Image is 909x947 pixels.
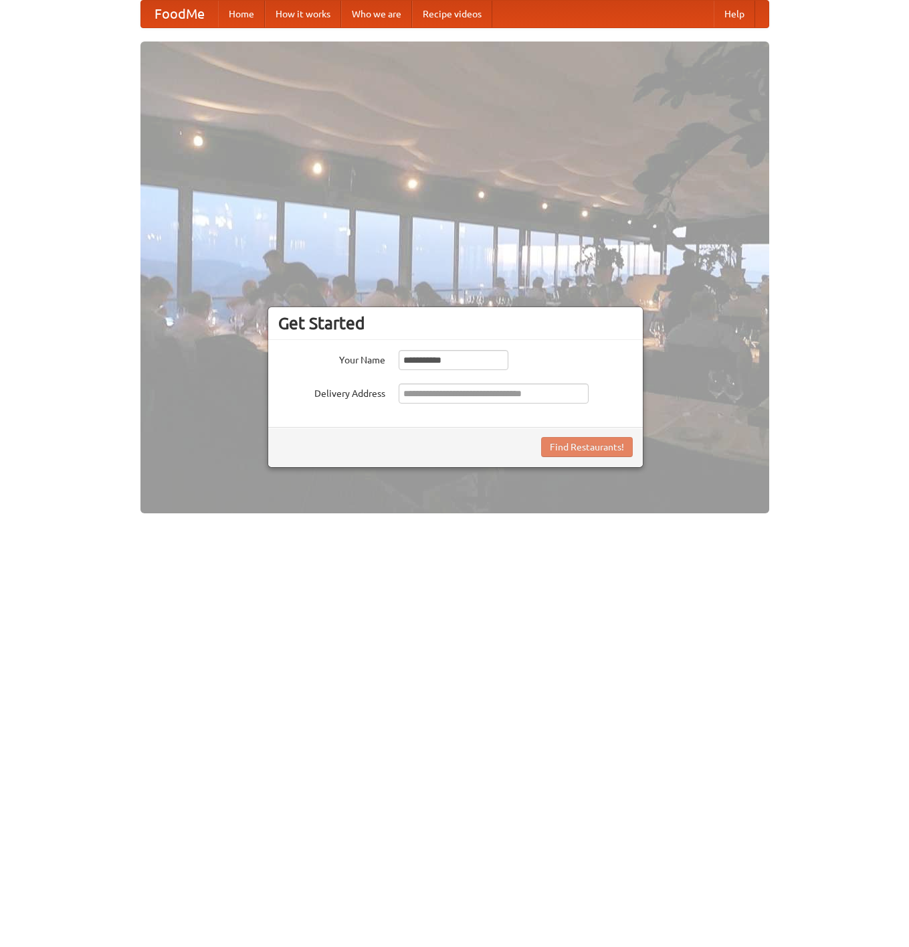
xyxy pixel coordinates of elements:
[265,1,341,27] a: How it works
[714,1,755,27] a: Help
[278,383,385,400] label: Delivery Address
[341,1,412,27] a: Who we are
[218,1,265,27] a: Home
[278,350,385,367] label: Your Name
[412,1,492,27] a: Recipe videos
[278,313,633,333] h3: Get Started
[141,1,218,27] a: FoodMe
[541,437,633,457] button: Find Restaurants!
